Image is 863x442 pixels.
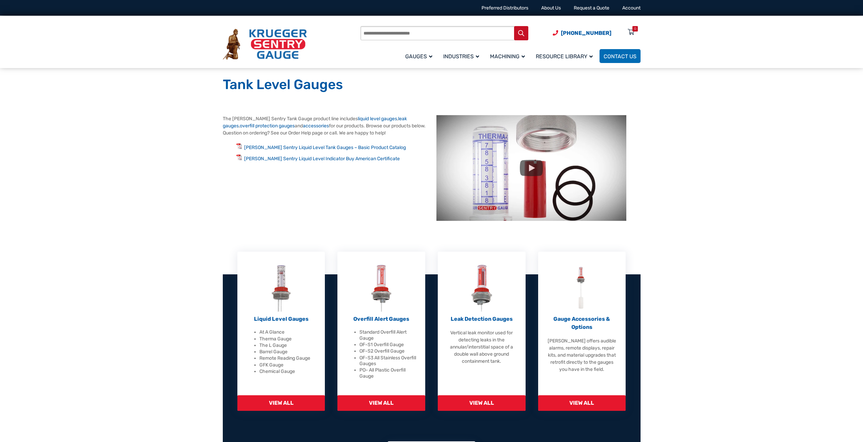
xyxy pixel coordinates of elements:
img: Leak Detection Gauges [471,265,492,312]
p: Gauge Accessories & Options [547,315,617,331]
p: Vertical leak monitor used for detecting leaks in the annular/interstitial space of a double wall... [446,329,517,365]
span: View All [337,395,425,411]
a: [PERSON_NAME] Sentry Liquid Level Tank Gauges – Basic Product Catalog [244,145,406,150]
a: About Us [541,5,561,11]
li: OF-S1 Overfill Gauge [359,342,417,348]
li: Standard Overfill Alert Gauge [359,329,417,341]
a: accessories [303,123,329,129]
li: Therma Gauge [259,336,317,342]
a: Gauges [401,48,439,64]
a: Request a Quote [574,5,609,11]
div: 0 [634,26,636,31]
span: View All [237,395,325,411]
li: PO- All Plastic Overfill Gauge [359,367,417,379]
a: liquid level gauges [358,116,397,122]
span: Contact Us [604,53,636,60]
p: Leak Detection Gauges [446,315,517,323]
img: Overfill Alert Gauges [371,265,392,312]
span: Industries [443,53,479,60]
span: View All [538,395,626,411]
span: [PHONE_NUMBER] [561,30,611,36]
p: The [PERSON_NAME] Sentry Tank Gauge product line includes , , and for our products. Browse our pr... [223,115,427,136]
a: Phone Number (920) 434-8860 [553,29,611,37]
h1: Tank Level Gauges [223,76,641,93]
a: Industries [439,48,486,64]
a: overfill protection gauges [240,123,295,129]
li: Chemical Gauge [259,369,317,375]
a: Contact Us [600,49,641,63]
img: Krueger Sentry Gauge [223,29,307,60]
a: Leak Detection Gauges Leak Detection Gauges Vertical leak monitor used for detecting leaks in the... [438,252,526,411]
img: Tank Level Gauges [436,115,626,221]
a: Gauge Accessories & Options Gauge Accessories & Options [PERSON_NAME] offers audible alarms, remo... [538,252,626,411]
li: The L Gauge [259,342,317,349]
a: Machining [486,48,532,64]
a: leak gauges [223,116,407,129]
li: OF-S3 All Stainless Overfill Gauges [359,355,417,367]
a: Account [622,5,641,11]
a: Overfill Alert Gauges Overfill Alert Gauges Standard Overfill Alert Gauge OF-S1 Overfill Gauge OF... [337,252,425,411]
p: Liquid Level Gauges [246,315,317,323]
a: [PERSON_NAME] Sentry Liquid Level Indicator Buy American Certificate [244,156,400,162]
img: Liquid Level Gauges [270,265,292,312]
a: Liquid Level Gauges Liquid Level Gauges At A Glance Therma Gauge The L Gauge Barrel Gauge Remote ... [237,252,325,411]
p: [PERSON_NAME] offers audible alarms, remote displays, repair kits, and material upgrades that ret... [547,337,617,373]
span: View All [438,395,526,411]
img: Gauge Accessories & Options [571,265,593,312]
a: Preferred Distributors [482,5,528,11]
a: Resource Library [532,48,600,64]
li: GFK Gauge [259,362,317,368]
p: Overfill Alert Gauges [346,315,417,323]
span: Gauges [405,53,432,60]
span: Resource Library [536,53,593,60]
li: Barrel Gauge [259,349,317,355]
li: At A Glance [259,329,317,335]
li: OF-S2 Overfill Gauge [359,348,417,354]
li: Remote Reading Gauge [259,355,317,361]
span: Machining [490,53,525,60]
